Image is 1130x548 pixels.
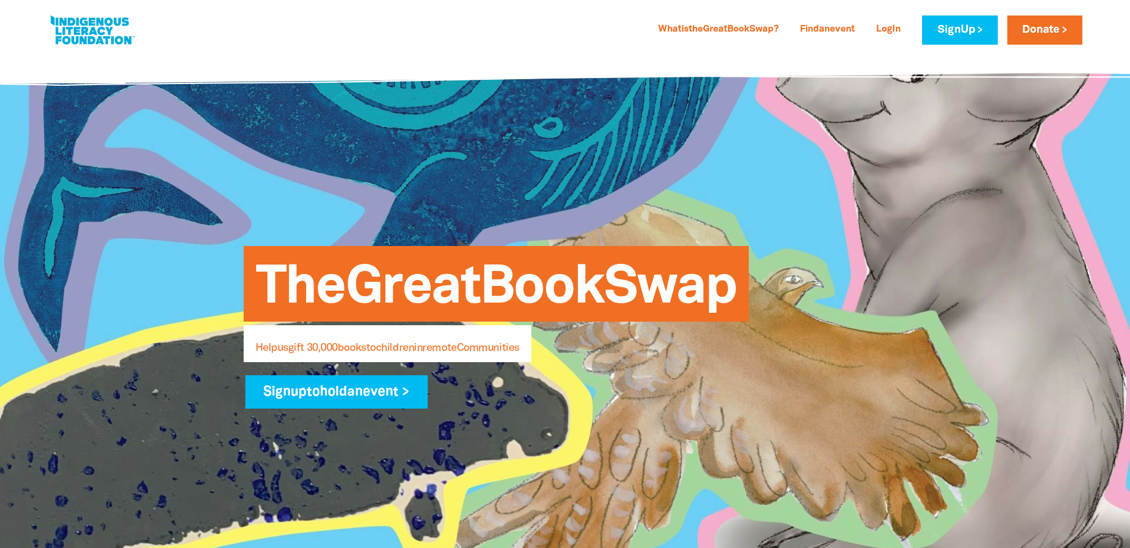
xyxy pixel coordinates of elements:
[366,343,371,353] bbb: t
[480,264,544,313] bbb: Bo
[658,25,673,33] bbb: Wh
[793,20,862,39] a: Findanevent
[869,20,908,39] a: LogIn
[1007,15,1082,45] a: Donate
[422,343,441,353] bbb: rem
[727,25,739,33] bbb: Bo
[681,25,684,33] bbb: i
[457,343,499,353] bbb: Commun
[922,15,997,45] a: SignUp
[689,25,698,33] bbb: th
[414,343,417,353] bbb: i
[278,343,284,353] bbb: u
[307,386,312,398] bbb: t
[938,25,975,35] span: gn p
[347,386,355,398] bbb: a
[604,264,677,313] bbb: Sw
[703,25,718,33] bbb: Gre
[876,25,901,33] span: g n
[256,264,316,313] bbb: Th
[256,343,519,362] span: lp s ft 30,000 ks o dren n ote ities
[320,386,335,398] bbb: ho
[256,264,737,322] span: e at ok ap
[1022,25,1043,35] bbb: Don
[376,343,393,353] bbb: chil
[263,386,275,398] bbb: Si
[288,343,297,353] bbb: gi
[892,25,895,33] bbb: I
[658,25,779,33] span: at s e at ok ap?
[961,25,969,35] bbb: U
[938,25,948,35] bbb: Si
[651,20,786,39] a: WhatistheGreatBookSwap?
[800,25,855,33] span: nd n nt
[876,25,887,33] bbb: Lo
[291,386,298,398] bbb: u
[819,25,824,33] bbb: a
[749,25,762,33] bbb: Sw
[245,375,428,409] a: Signuptoholdanevent >
[256,343,269,353] bbb: He
[800,25,808,33] bbb: Fi
[1022,25,1060,35] span: ate
[263,386,409,398] span: gn p o ld n nt >
[363,386,385,398] bbb: eve
[345,264,432,313] bbb: Gre
[338,343,356,353] bbb: boo
[830,25,846,33] bbb: eve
